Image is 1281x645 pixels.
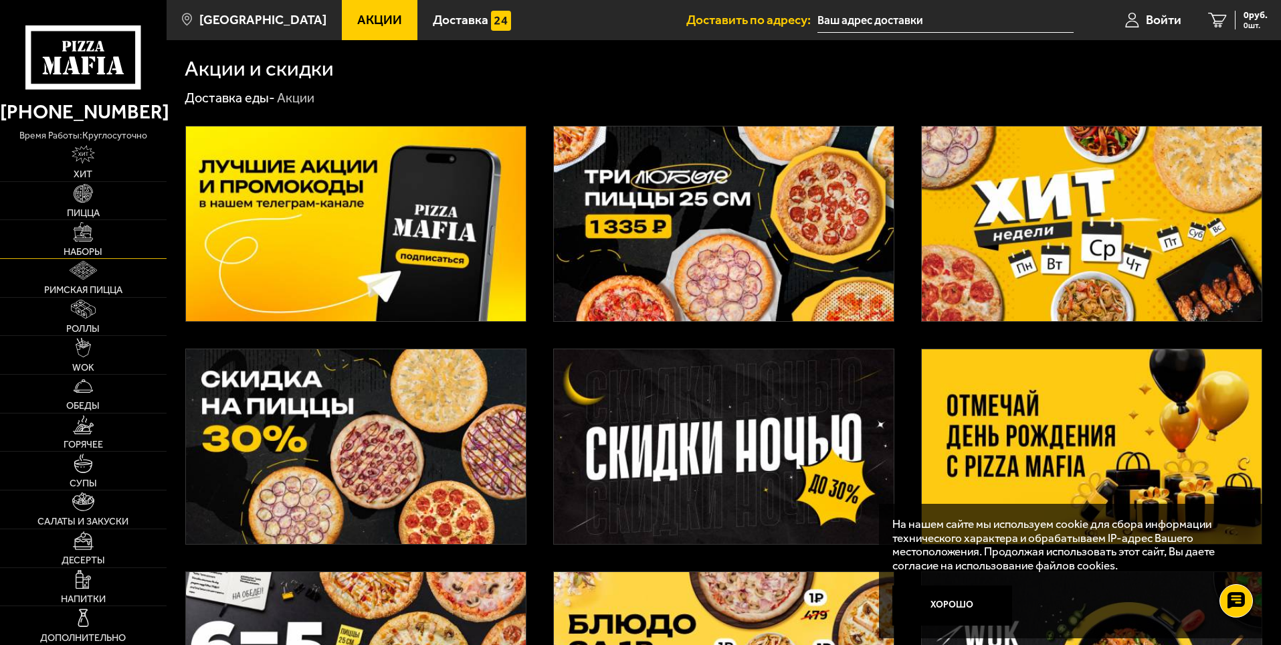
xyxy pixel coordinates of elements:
span: Горячее [64,440,103,449]
div: Акции [277,90,314,107]
span: Напитки [61,594,106,604]
span: Обеды [66,401,100,410]
span: Доставка [433,13,488,26]
span: WOK [72,363,94,372]
p: На нашем сайте мы используем cookie для сбора информации технического характера и обрабатываем IP... [892,517,1242,573]
span: Хит [74,169,92,179]
a: Доставка еды- [185,90,275,106]
span: Доставить по адресу: [686,13,817,26]
span: Пицца [67,208,100,217]
span: Акции [357,13,402,26]
span: Салаты и закуски [37,517,128,526]
h1: Акции и скидки [185,58,334,80]
span: 0 шт. [1244,21,1268,29]
span: Наборы [64,247,102,256]
span: [GEOGRAPHIC_DATA] [199,13,326,26]
span: Супы [70,478,97,488]
span: Римская пицца [44,285,122,294]
span: Дополнительно [40,633,126,642]
span: 0 руб. [1244,11,1268,20]
span: Войти [1146,13,1181,26]
input: Ваш адрес доставки [817,8,1074,33]
button: Хорошо [892,585,1013,626]
span: Роллы [66,324,100,333]
img: 15daf4d41897b9f0e9f617042186c801.svg [491,11,511,31]
span: Десерты [62,555,105,565]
